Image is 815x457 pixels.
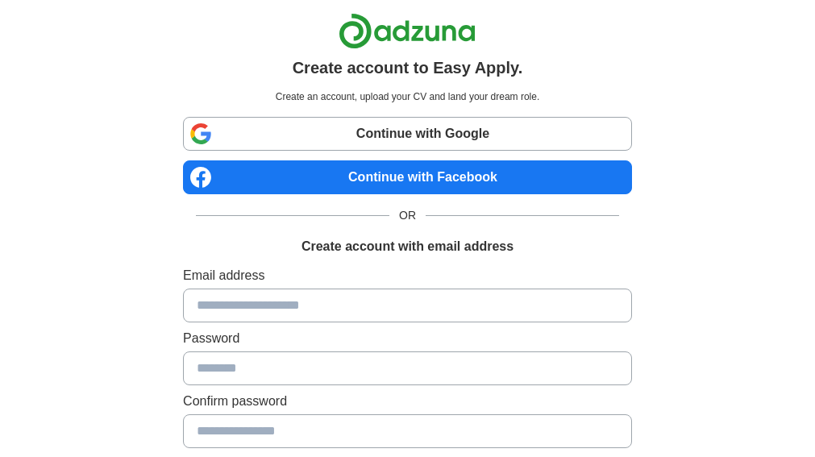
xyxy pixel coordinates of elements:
[183,329,632,348] label: Password
[293,56,523,80] h1: Create account to Easy Apply.
[339,13,476,49] img: Adzuna logo
[183,117,632,151] a: Continue with Google
[301,237,514,256] h1: Create account with email address
[186,89,629,104] p: Create an account, upload your CV and land your dream role.
[183,392,632,411] label: Confirm password
[183,266,632,285] label: Email address
[389,207,426,224] span: OR
[183,160,632,194] a: Continue with Facebook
